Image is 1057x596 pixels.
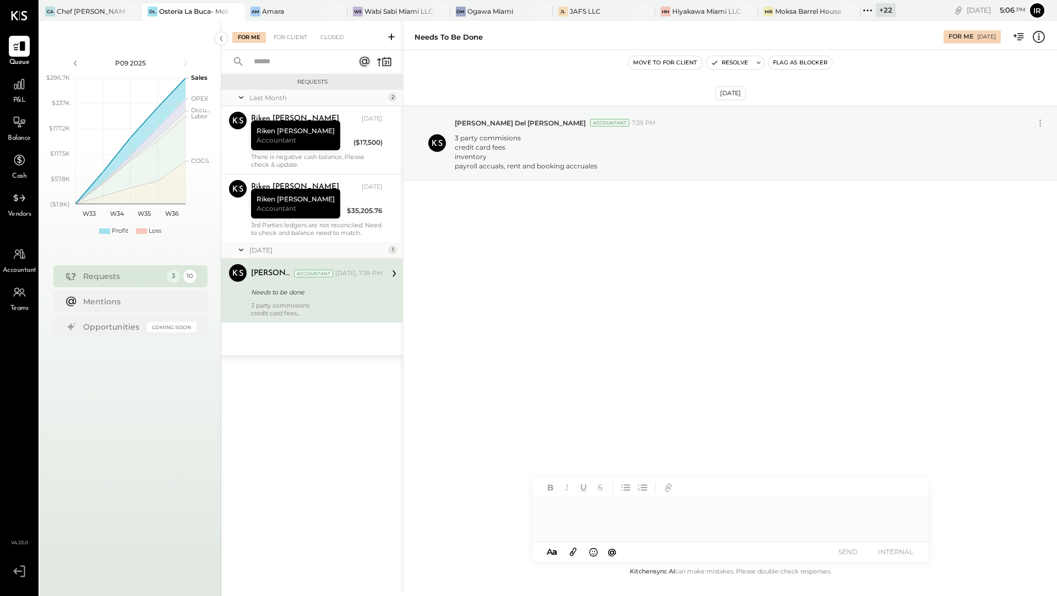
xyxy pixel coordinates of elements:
[191,112,208,120] text: Labor
[1028,2,1046,19] button: Ir
[183,270,197,283] div: 10
[1,36,38,68] a: Queue
[249,93,385,102] div: Last Month
[590,119,629,127] div: Accountant
[455,133,597,171] p: 3 party commisions
[619,480,633,495] button: Unordered List
[191,106,210,114] text: Occu...
[13,96,26,106] span: P&L
[49,124,70,132] text: $177.2K
[353,7,363,17] div: WS
[83,321,141,332] div: Opportunities
[570,7,601,16] div: JAFS LLC
[874,544,918,559] button: INTERNAL
[315,32,349,43] div: Closed
[876,3,896,17] div: + 22
[84,58,177,68] div: P09 2025
[191,157,209,165] text: COGS
[661,7,671,17] div: HM
[455,152,597,161] div: inventory
[159,7,228,16] div: Osteria La Buca- Melrose
[953,4,964,16] div: copy link
[251,221,383,237] div: 3rd Parties ledgers are not reconciled. Need to check and balance need to match.
[10,304,29,314] span: Teams
[148,7,157,17] div: OL
[455,118,586,128] span: [PERSON_NAME] Del [PERSON_NAME]
[604,545,620,559] button: @
[50,150,70,157] text: $117.5K
[593,480,607,495] button: Strikethrough
[138,210,151,217] text: W35
[335,269,383,278] div: [DATE], 7:39 PM
[632,119,656,128] span: 7:39 PM
[257,135,296,145] span: Accountant
[232,32,266,43] div: For Me
[46,74,70,81] text: $296.7K
[1,282,38,314] a: Teams
[560,480,574,495] button: Italic
[227,78,397,86] div: Requests
[9,58,30,68] span: Queue
[257,204,296,213] span: Accountant
[147,322,197,332] div: Coming Soon
[967,5,1026,15] div: [DATE]
[251,309,383,317] div: credit card fees
[977,33,996,41] div: [DATE]
[251,302,383,317] div: 3 party commisions
[552,546,557,557] span: a
[112,227,128,236] div: Profit
[353,137,383,148] div: ($17,500)
[769,56,832,69] button: Flag as Blocker
[826,544,870,559] button: SEND
[3,266,36,276] span: Accountant
[775,7,841,16] div: Moksa Barrel House
[362,114,383,123] div: [DATE]
[576,480,591,495] button: Underline
[191,74,208,81] text: Sales
[467,7,513,16] div: Ogawa Miami
[294,270,333,277] div: Accountant
[12,172,26,182] span: Cash
[388,245,397,254] div: 1
[415,32,483,42] div: Needs to be done
[364,7,433,16] div: Wabi Sabi Miami LLC
[1,244,38,276] a: Accountant
[1,112,38,144] a: Balance
[543,480,558,495] button: Bold
[251,287,379,298] div: Needs to be done
[149,227,161,236] div: Loss
[167,270,180,283] div: 3
[83,210,96,217] text: W33
[110,210,124,217] text: W34
[250,7,260,17] div: Am
[251,153,383,168] div: There is negative cash balance, Please check & update.
[51,175,70,183] text: $57.8K
[268,32,313,43] div: For Client
[672,7,741,16] div: Hiyakawa Miami LLC
[50,200,70,208] text: ($1.9K)
[251,121,340,150] div: Riken [PERSON_NAME]
[1,150,38,182] a: Cash
[1,74,38,106] a: P&L
[52,99,70,107] text: $237K
[608,546,617,557] span: @
[362,183,383,192] div: [DATE]
[251,182,339,193] div: Riken [PERSON_NAME]
[251,268,292,279] div: [PERSON_NAME] Del [PERSON_NAME]
[262,7,284,16] div: Amara
[543,546,561,558] button: Aa
[635,480,650,495] button: Ordered List
[764,7,773,17] div: MB
[629,56,702,69] button: Move to for client
[165,210,178,217] text: W36
[249,245,385,255] div: [DATE]
[1,188,38,220] a: Vendors
[706,56,753,69] button: Resolve
[83,271,161,282] div: Requests
[949,32,973,41] div: For Me
[347,205,383,216] div: $35,205.76
[251,113,339,124] div: Riken [PERSON_NAME]
[8,134,31,144] span: Balance
[251,189,340,218] div: Riken [PERSON_NAME]
[455,143,597,152] div: credit card fees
